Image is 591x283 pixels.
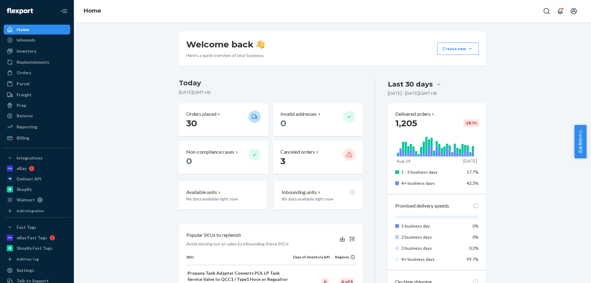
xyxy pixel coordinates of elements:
[4,79,70,89] a: Parcel
[17,135,29,141] div: Billing
[282,189,317,196] p: Inbounding units
[4,256,70,263] a: Add Fast Tag
[280,118,286,128] span: 0
[4,195,70,205] a: Walmart
[574,125,586,158] button: 卖家帮助中心
[17,155,42,161] div: Integrations
[4,184,70,194] a: Shopify
[4,133,70,143] a: Billing
[17,186,32,192] div: Shopify
[282,196,355,202] p: No data available right now
[186,118,197,128] span: 30
[17,257,39,262] div: Add Fast Tag
[401,245,462,251] p: 3 business days
[17,208,44,213] div: Add Integration
[179,103,268,136] button: Orders placed 30
[472,223,479,228] span: 0%
[186,111,216,118] p: Orders placed
[541,5,553,17] button: Open Search Box
[179,181,267,209] button: Available unitsNo data available right now
[256,40,265,49] img: hand-wave emoji
[4,90,70,100] a: Freight
[395,111,436,118] button: Delivered orders
[280,156,285,166] span: 3
[280,148,315,156] p: Canceled orders
[186,232,241,239] p: Popular SKUs to replenish
[79,2,106,20] ol: breadcrumbs
[4,207,70,215] a: Add Integration
[467,257,479,262] span: 99.7%
[4,68,70,78] a: Orders
[179,89,363,95] p: [DATE] ( GMT+8 )
[17,224,36,230] div: Fast Tags
[17,176,41,182] div: Deliverr API
[17,267,34,273] div: Settings
[186,156,192,166] span: 0
[568,5,580,17] button: Open account menu
[4,265,70,275] a: Settings
[4,122,70,132] a: Reporting
[396,158,410,164] p: Aug 24
[17,235,47,241] div: eBay Fast Tags
[4,35,70,45] a: Inbounds
[437,42,479,55] button: Create new
[274,181,362,209] button: Inbounding unitsNo data available right now
[401,223,462,229] p: 1 business day
[4,25,70,34] a: Home
[401,180,462,186] p: 4+ business days
[17,197,35,203] div: Walmart
[463,158,477,164] p: [DATE]
[401,234,462,240] p: 2 business days
[4,111,70,121] a: Returns
[4,46,70,56] a: Inventory
[293,254,330,265] th: Days of inventory left
[7,8,33,14] img: Flexport logo
[17,37,35,43] div: Inbounds
[463,119,479,127] div: -28.1 %
[273,103,362,136] button: Invalid addresses 0
[58,5,70,17] button: Close Navigation
[4,233,70,243] a: eBay Fast Tags
[395,118,417,128] span: 1,205
[388,79,433,89] div: Last 30 days
[4,243,70,253] a: Shopify Fast Tags
[186,254,293,265] th: SKU
[186,39,265,50] h1: Welcome back
[17,26,29,33] div: Home
[179,78,363,88] h3: Today
[4,174,70,184] a: Deliverr API
[554,5,566,17] button: Open notifications
[4,57,70,67] a: Replenishments
[17,102,26,108] div: Prep
[17,92,32,98] div: Freight
[395,202,449,209] p: Promised delivery speeds
[4,153,70,163] button: Integrations
[84,7,101,14] a: Home
[4,100,70,110] a: Prep
[4,222,70,232] button: Fast Tags
[17,245,52,251] div: Shopify Fast Tags
[186,241,289,247] p: Avoid missing out on sales by inbounding these SKUs
[401,256,462,262] p: 4+ business days
[186,52,265,59] p: Here’s a quick overview of your business
[179,141,268,174] button: Non-compliance cases 0
[467,180,479,186] span: 42.3%
[17,70,31,76] div: Orders
[467,169,479,175] span: 57.7%
[17,81,30,87] div: Parcel
[273,141,362,174] button: Canceled orders 3
[280,111,317,118] p: Invalid addresses
[401,169,462,175] p: 1 - 3 business days
[17,48,36,54] div: Inventory
[330,254,355,260] div: Regions
[186,189,217,196] p: Available units
[17,59,49,65] div: Replenishments
[186,196,259,202] p: No data available right now
[17,124,37,130] div: Reporting
[388,90,437,96] p: [DATE] - [DATE] ( GMT+8 )
[4,164,70,173] a: eBay
[469,245,479,251] span: 0.3%
[17,165,26,172] div: eBay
